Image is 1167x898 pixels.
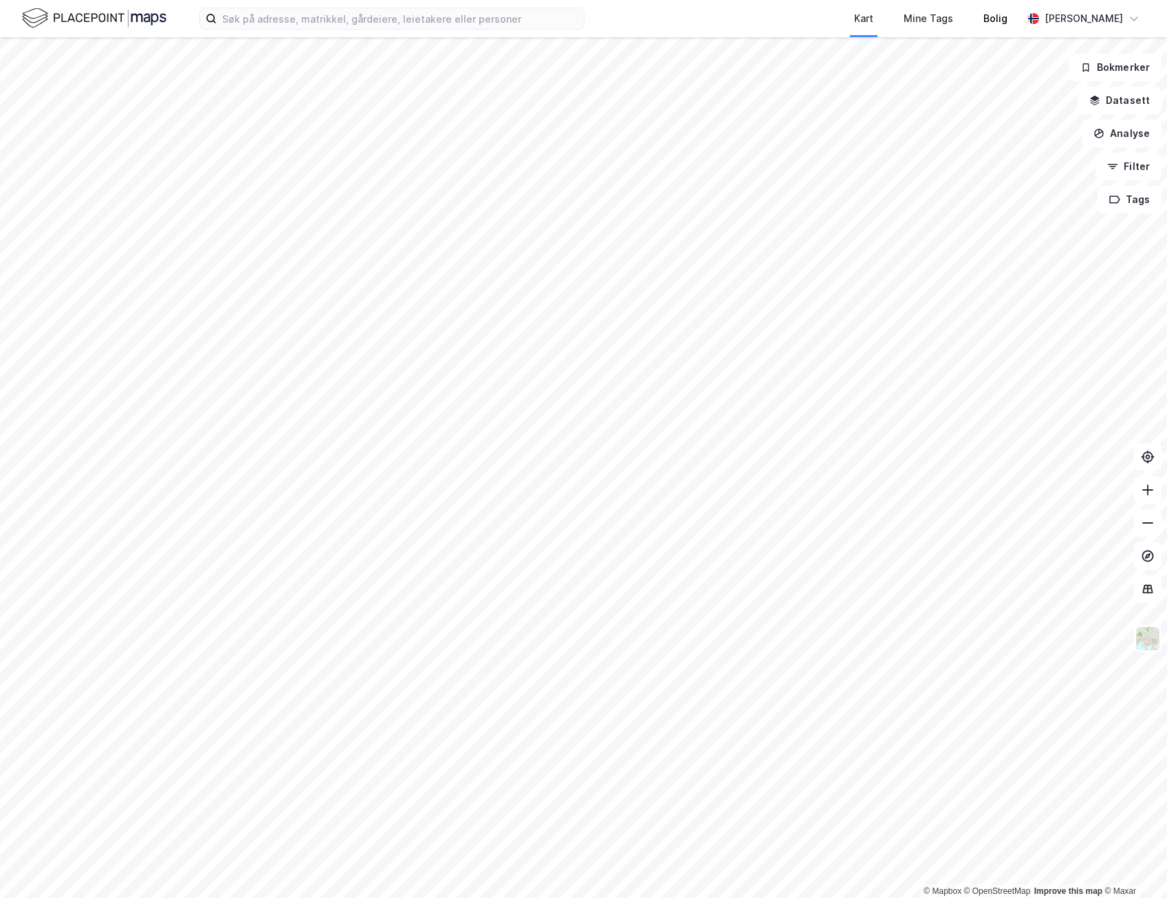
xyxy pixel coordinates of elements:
[1095,153,1161,180] button: Filter
[964,886,1031,896] a: OpenStreetMap
[1069,54,1161,81] button: Bokmerker
[1034,886,1102,896] a: Improve this map
[904,10,953,27] div: Mine Tags
[1098,832,1167,898] iframe: Chat Widget
[1078,87,1161,114] button: Datasett
[22,6,166,30] img: logo.f888ab2527a4732fd821a326f86c7f29.svg
[1098,832,1167,898] div: Kontrollprogram for chat
[1045,10,1123,27] div: [PERSON_NAME]
[217,8,584,29] input: Søk på adresse, matrikkel, gårdeiere, leietakere eller personer
[983,10,1007,27] div: Bolig
[854,10,873,27] div: Kart
[924,886,961,896] a: Mapbox
[1098,186,1161,213] button: Tags
[1082,120,1161,147] button: Analyse
[1135,626,1161,652] img: Z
